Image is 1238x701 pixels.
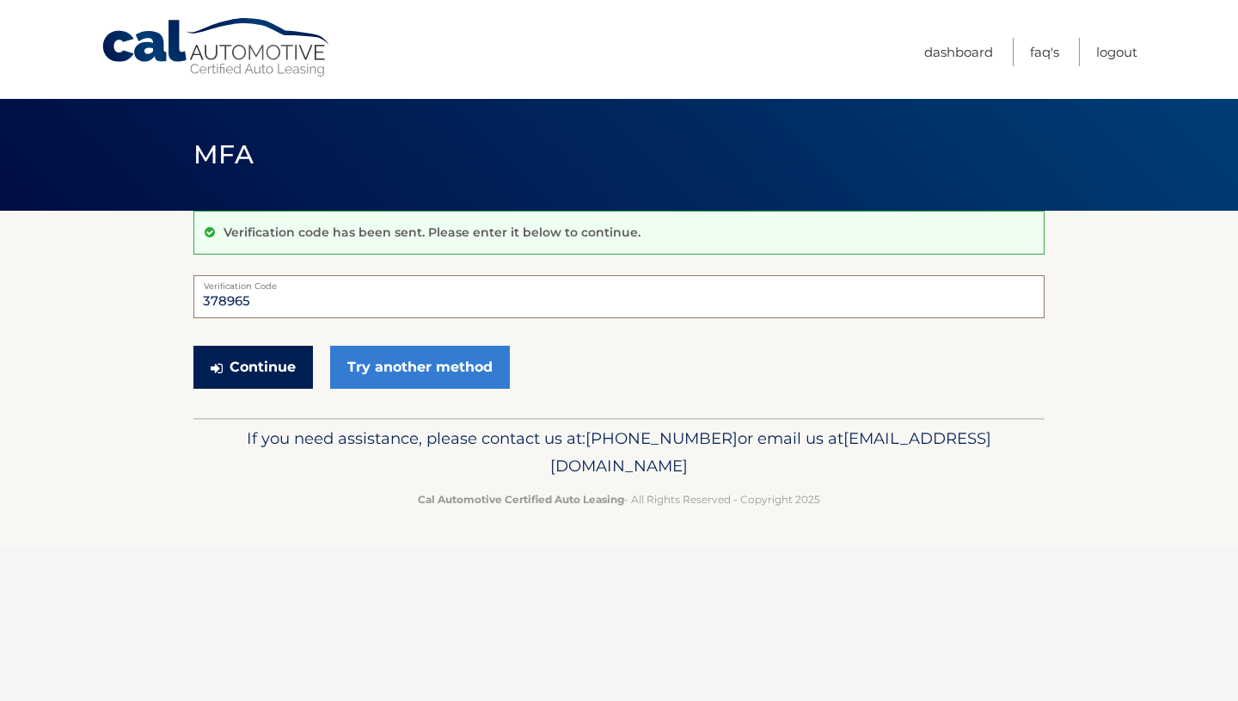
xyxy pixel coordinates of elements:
[418,493,624,506] strong: Cal Automotive Certified Auto Leasing
[924,38,993,66] a: Dashboard
[585,428,738,448] span: [PHONE_NUMBER]
[1096,38,1137,66] a: Logout
[1030,38,1059,66] a: FAQ's
[205,490,1033,508] p: - All Rights Reserved - Copyright 2025
[193,275,1045,318] input: Verification Code
[193,346,313,389] button: Continue
[193,275,1045,289] label: Verification Code
[193,138,254,170] span: MFA
[224,224,640,240] p: Verification code has been sent. Please enter it below to continue.
[205,425,1033,480] p: If you need assistance, please contact us at: or email us at
[550,428,991,476] span: [EMAIL_ADDRESS][DOMAIN_NAME]
[330,346,510,389] a: Try another method
[101,17,333,78] a: Cal Automotive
